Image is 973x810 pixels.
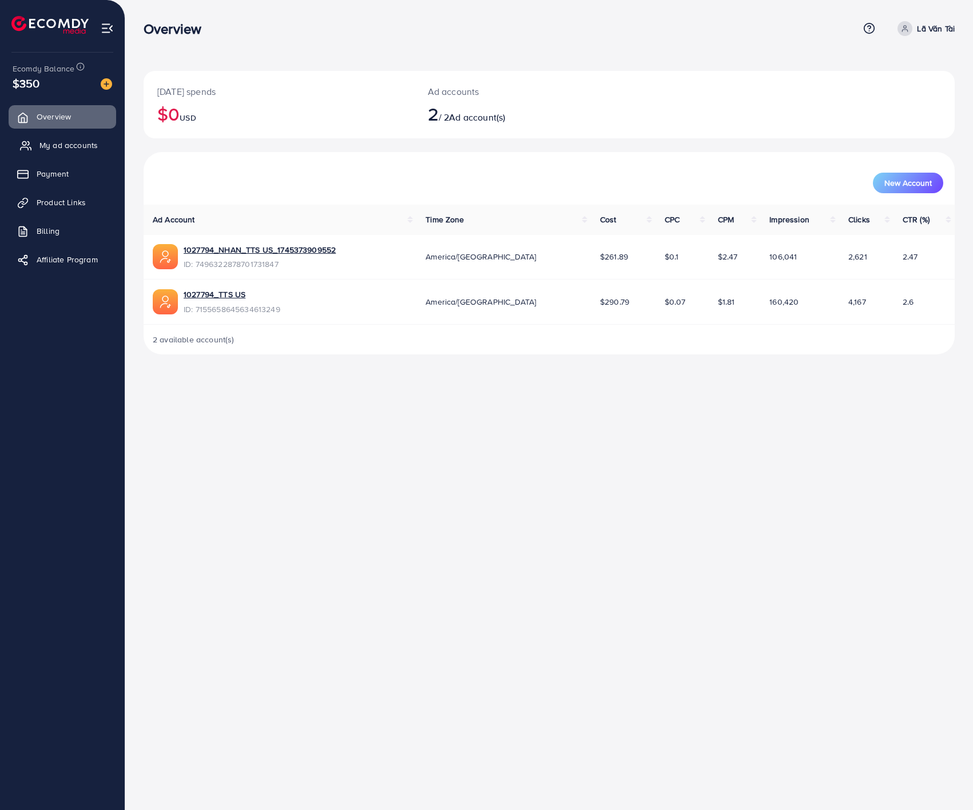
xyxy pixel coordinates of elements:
span: Impression [769,214,809,225]
h2: $0 [157,103,400,125]
img: ic-ads-acc.e4c84228.svg [153,244,178,269]
p: Lã Văn Tài [917,22,955,35]
span: Ecomdy Balance [13,63,74,74]
span: Ad account(s) [449,111,505,123]
span: Payment [37,168,69,179]
span: Cost [600,214,617,225]
span: 2 [428,101,439,127]
span: Clicks [848,214,870,225]
span: $0.07 [665,296,686,308]
span: 2 available account(s) [153,334,235,345]
a: Lã Văn Tài [893,21,955,36]
span: $261.89 [600,251,628,262]
span: Billing [37,225,59,237]
span: America/[GEOGRAPHIC_DATA] [426,251,536,262]
span: America/[GEOGRAPHIC_DATA] [426,296,536,308]
button: New Account [873,173,943,193]
span: 2,621 [848,251,867,262]
span: 2.6 [903,296,914,308]
span: My ad accounts [39,139,98,151]
a: Affiliate Program [9,248,116,271]
span: ID: 7155658645634613249 [184,304,280,315]
span: CPM [718,214,734,225]
h3: Overview [144,21,211,37]
span: CTR (%) [903,214,930,225]
a: Overview [9,105,116,128]
img: image [101,78,112,90]
span: $350 [13,75,40,91]
span: 4,167 [848,296,866,308]
img: menu [101,22,114,35]
iframe: Chat [924,759,964,801]
p: Ad accounts [428,85,603,98]
span: Product Links [37,197,86,208]
a: 1027794_NHAN_TTS US_1745373909552 [184,244,336,256]
span: $2.47 [718,251,738,262]
img: logo [11,16,89,34]
a: Billing [9,220,116,242]
span: $290.79 [600,296,629,308]
span: Time Zone [426,214,464,225]
span: USD [180,112,196,123]
span: 106,041 [769,251,797,262]
a: My ad accounts [9,134,116,157]
p: [DATE] spends [157,85,400,98]
span: Overview [37,111,71,122]
a: 1027794_TTS US [184,289,245,300]
span: 2.47 [903,251,918,262]
span: CPC [665,214,680,225]
span: 160,420 [769,296,799,308]
a: Product Links [9,191,116,214]
span: Affiliate Program [37,254,98,265]
a: Payment [9,162,116,185]
span: ID: 7496322878701731847 [184,258,336,270]
span: New Account [884,179,932,187]
span: $1.81 [718,296,735,308]
h2: / 2 [428,103,603,125]
img: ic-ads-acc.e4c84228.svg [153,289,178,314]
span: $0.1 [665,251,679,262]
span: Ad Account [153,214,195,225]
